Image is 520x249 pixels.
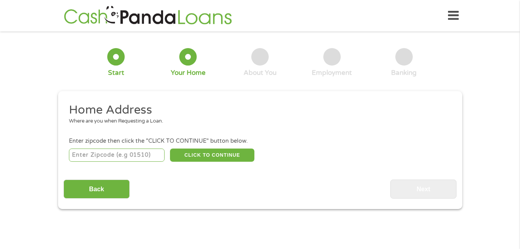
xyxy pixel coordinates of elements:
[108,69,124,77] div: Start
[69,137,451,145] div: Enter zipcode then click the "CLICK TO CONTINUE" button below.
[63,180,130,199] input: Back
[171,69,206,77] div: Your Home
[62,5,234,27] img: GetLoanNow Logo
[312,69,352,77] div: Employment
[244,69,276,77] div: About You
[170,149,254,162] button: CLICK TO CONTINUE
[69,102,445,118] h2: Home Address
[69,149,165,162] input: Enter Zipcode (e.g 01510)
[391,69,417,77] div: Banking
[69,118,445,125] div: Where are you when Requesting a Loan.
[390,180,457,199] input: Next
